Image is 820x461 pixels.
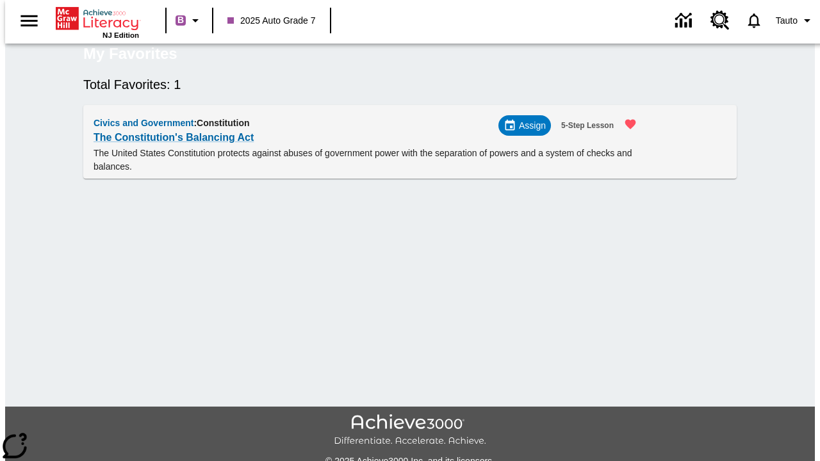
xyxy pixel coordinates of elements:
[556,115,619,136] button: 5-Step Lesson
[703,3,737,38] a: Resource Center, Will open in new tab
[334,414,486,447] img: Achieve3000 Differentiate Accelerate Achieve
[193,118,249,128] span: : Constitution
[227,14,316,28] span: 2025 Auto Grade 7
[561,119,614,133] span: 5-Step Lesson
[519,119,546,133] span: Assign
[94,129,254,147] a: The Constitution's Balancing Act
[83,74,737,95] h6: Total Favorites: 1
[94,118,193,128] span: Civics and Government
[668,3,703,38] a: Data Center
[616,110,644,138] button: Remove from Favorites
[776,14,798,28] span: Tauto
[56,6,139,31] a: Home
[94,147,644,174] p: The United States Constitution protects against abuses of government power with the separation of...
[56,4,139,39] div: Home
[737,4,771,37] a: Notifications
[498,115,551,136] div: Assign Choose Dates
[170,9,208,32] button: Boost Class color is purple. Change class color
[10,2,48,40] button: Open side menu
[102,31,139,39] span: NJ Edition
[771,9,820,32] button: Profile/Settings
[83,44,177,64] h5: My Favorites
[177,12,184,28] span: B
